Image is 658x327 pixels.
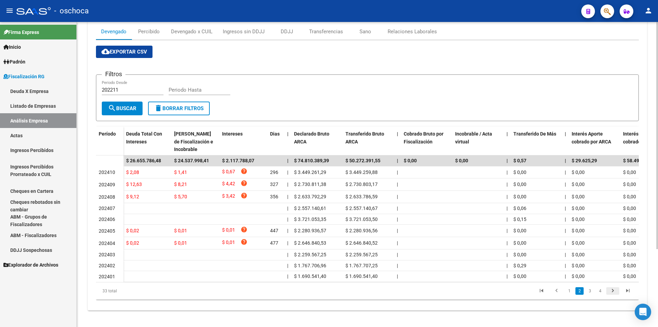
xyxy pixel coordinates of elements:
[294,217,326,222] span: $ 3.721.053,35
[174,170,187,175] span: $ 1,41
[345,240,378,246] span: $ 2.646.840,52
[507,170,508,175] span: |
[101,49,147,55] span: Exportar CSV
[222,158,254,163] span: $ 2.117.788,07
[572,217,585,222] span: $ 0,00
[513,182,526,187] span: $ 0,00
[565,158,566,163] span: |
[388,28,437,35] div: Relaciones Laborales
[397,170,398,175] span: |
[565,228,566,233] span: |
[294,158,329,163] span: $ 74.810.389,39
[565,287,573,295] a: 1
[623,273,636,279] span: $ 0,00
[565,217,566,222] span: |
[102,69,125,79] h3: Filtros
[294,131,329,144] span: Declarado Bruto ARCA
[99,217,115,222] span: 202406
[623,228,636,233] span: $ 0,00
[287,228,288,233] span: |
[345,252,378,257] span: $ 2.259.567,25
[294,252,326,257] span: $ 2.259.567,25
[394,127,401,157] datatable-header-cell: |
[397,273,398,279] span: |
[404,158,417,163] span: $ 0,00
[513,263,526,268] span: $ 0,29
[644,7,653,15] mat-icon: person
[99,252,115,257] span: 202403
[241,192,247,199] i: help
[507,206,508,211] span: |
[222,180,235,189] span: $ 4,42
[108,104,116,112] mat-icon: search
[397,240,398,246] span: |
[513,217,526,222] span: $ 0,15
[452,127,504,157] datatable-header-cell: Incobrable / Acta virtual
[565,273,566,279] span: |
[404,131,443,144] span: Cobrado Bruto por Fiscalización
[126,228,139,233] span: $ 0,02
[3,28,39,36] span: Firma Express
[513,206,526,211] span: $ 0,06
[101,28,126,35] div: Devengado
[270,182,278,187] span: 327
[623,194,636,199] span: $ 0,00
[513,273,526,279] span: $ 0,00
[623,206,636,211] span: $ 0,00
[345,170,378,175] span: $ 3.449.259,88
[126,194,139,199] span: $ 9,12
[623,158,648,163] span: $ 58.492,45
[123,127,171,157] datatable-header-cell: Deuda Total Con Intereses
[3,43,21,51] span: Inicio
[623,182,636,187] span: $ 0,00
[345,158,380,163] span: $ 50.272.391,55
[174,194,187,199] span: $ 5,70
[96,127,123,155] datatable-header-cell: Período
[513,240,526,246] span: $ 0,00
[267,127,284,157] datatable-header-cell: Dias
[287,273,288,279] span: |
[401,127,452,157] datatable-header-cell: Cobrado Bruto por Fiscalización
[294,273,326,279] span: $ 1.690.541,40
[270,131,280,137] span: Dias
[222,238,235,248] span: $ 0,01
[621,287,634,295] a: go to last page
[287,194,288,199] span: |
[507,263,508,268] span: |
[572,194,585,199] span: $ 0,00
[345,206,378,211] span: $ 2.557.140,67
[154,105,204,112] span: Borrar Filtros
[507,158,508,163] span: |
[241,180,247,187] i: help
[572,170,585,175] span: $ 0,00
[222,226,235,235] span: $ 0,01
[635,304,651,320] div: Open Intercom Messenger
[513,194,526,199] span: $ 0,00
[99,131,116,137] span: Período
[595,285,605,297] li: page 4
[241,226,247,233] i: help
[565,252,566,257] span: |
[343,127,394,157] datatable-header-cell: Transferido Bruto ARCA
[572,273,585,279] span: $ 0,00
[574,285,585,297] li: page 2
[565,182,566,187] span: |
[294,170,326,175] span: $ 3.449.261,29
[294,240,326,246] span: $ 2.646.840,53
[96,282,203,300] div: 33 total
[222,192,235,201] span: $ 3,42
[511,127,562,157] datatable-header-cell: Transferido De Más
[455,131,492,144] span: Incobrable / Acta virtual
[294,228,326,233] span: $ 2.280.936,57
[562,127,569,157] datatable-header-cell: |
[148,102,210,115] button: Borrar Filtros
[623,170,636,175] span: $ 0,00
[623,240,636,246] span: $ 0,00
[345,182,378,187] span: $ 2.730.803,17
[287,158,289,163] span: |
[171,28,212,35] div: Devengado x CUIL
[294,194,326,199] span: $ 2.633.792,29
[294,263,326,268] span: $ 1.767.706,96
[507,240,508,246] span: |
[397,131,398,137] span: |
